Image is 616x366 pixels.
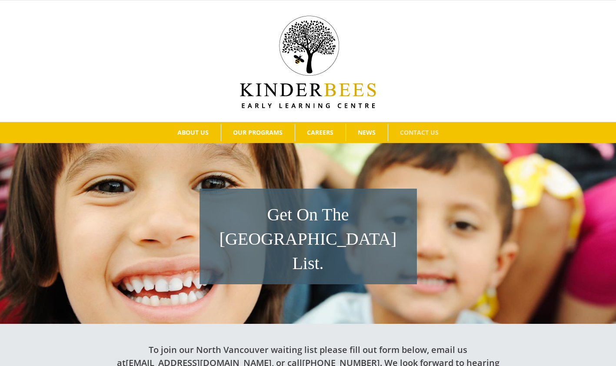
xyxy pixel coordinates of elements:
[221,124,295,141] a: OUR PROGRAMS
[204,203,413,276] h1: Get On The [GEOGRAPHIC_DATA] List.
[233,130,283,136] span: OUR PROGRAMS
[307,130,333,136] span: CAREERS
[358,130,376,136] span: NEWS
[400,130,439,136] span: CONTACT US
[13,122,603,143] nav: Main Menu
[177,130,209,136] span: ABOUT US
[166,124,221,141] a: ABOUT US
[388,124,451,141] a: CONTACT US
[346,124,388,141] a: NEWS
[240,16,376,108] img: Kinder Bees Logo
[295,124,346,141] a: CAREERS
